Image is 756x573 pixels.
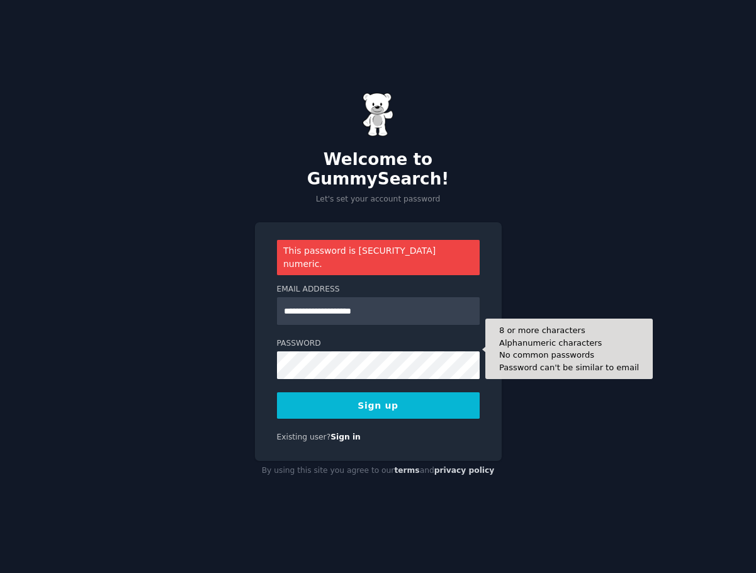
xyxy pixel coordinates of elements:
[277,392,480,419] button: Sign up
[277,338,480,349] label: Password
[255,194,502,205] p: Let's set your account password
[363,93,394,137] img: Gummy Bear
[434,466,495,475] a: privacy policy
[255,150,502,190] h2: Welcome to GummySearch!
[394,466,419,475] a: terms
[277,433,331,441] span: Existing user?
[330,433,361,441] a: Sign in
[277,240,480,275] div: This password is [SECURITY_DATA] numeric.
[277,284,480,295] label: Email Address
[255,461,502,481] div: By using this site you agree to our and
